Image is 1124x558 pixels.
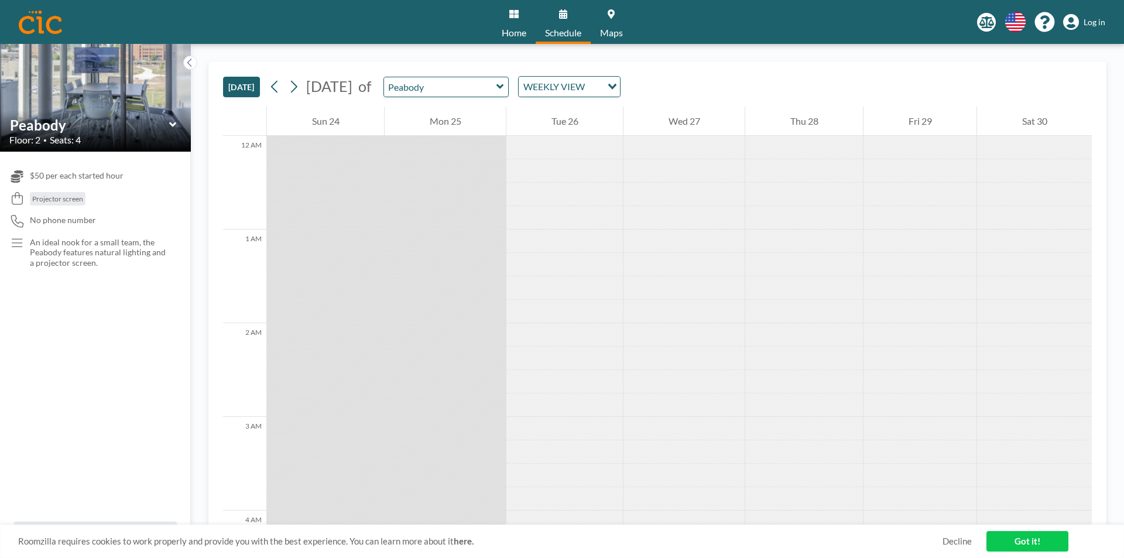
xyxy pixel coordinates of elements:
div: 12 AM [223,136,266,230]
div: Search for option [519,77,620,97]
span: [DATE] [306,77,352,95]
div: 1 AM [223,230,266,323]
div: Sun 24 [267,107,384,136]
span: Seats: 4 [50,134,81,146]
div: Thu 28 [745,107,863,136]
span: $50 per each started hour [30,170,124,181]
span: of [358,77,371,95]
div: 2 AM [223,323,266,417]
span: Floor: 2 [9,134,40,146]
a: Got it! [986,531,1068,552]
button: All resources [14,522,177,544]
span: Roomzilla requires cookies to work properly and provide you with the best experience. You can lea... [18,536,943,547]
div: Tue 26 [506,107,623,136]
span: No phone number [30,215,96,225]
div: Sat 30 [977,107,1092,136]
span: Home [502,28,526,37]
span: Schedule [545,28,581,37]
span: • [43,136,47,144]
div: Fri 29 [863,107,976,136]
div: Wed 27 [623,107,745,136]
span: Projector screen [32,194,83,203]
input: Peabody [10,117,169,133]
a: here. [454,536,474,546]
p: An ideal nook for a small team, the Peabody features natural lighting and a projector screen. [30,237,167,268]
span: Maps [600,28,623,37]
div: 3 AM [223,417,266,511]
input: Search for option [588,79,601,94]
img: organization-logo [19,11,62,34]
button: [DATE] [223,77,260,97]
span: WEEKLY VIEW [521,79,587,94]
a: Log in [1063,14,1105,30]
div: Mon 25 [385,107,506,136]
span: Log in [1084,17,1105,28]
input: Peabody [384,77,496,97]
a: Decline [943,536,972,547]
